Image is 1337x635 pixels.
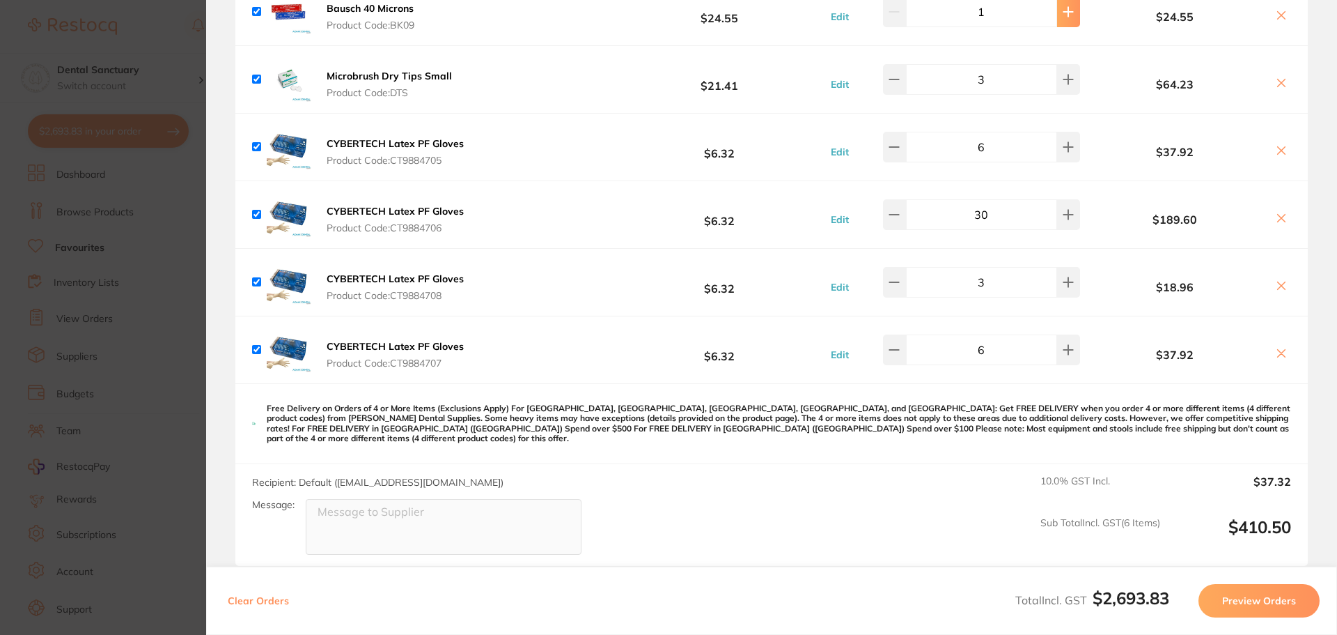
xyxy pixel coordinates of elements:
span: Product Code: DTS [327,87,452,98]
button: Edit [827,349,853,361]
img: d3duMXV5bQ [267,57,311,102]
b: CYBERTECH Latex PF Gloves [327,205,464,217]
button: Clear Orders [224,584,293,618]
img: dGJ0ajg5bw [267,125,311,169]
button: Edit [827,213,853,226]
span: Product Code: BK09 [327,20,414,31]
img: cGJtYzR0dw [267,260,311,305]
button: CYBERTECH Latex PF Gloves Product Code:CT9884708 [322,273,468,302]
span: Total Incl. GST [1015,593,1169,607]
span: Product Code: CT9884705 [327,155,464,166]
button: Edit [827,281,853,293]
b: $189.60 [1084,213,1266,226]
span: Product Code: CT9884707 [327,358,464,369]
button: CYBERTECH Latex PF Gloves Product Code:CT9884706 [322,205,468,234]
button: Edit [827,10,853,23]
b: CYBERTECH Latex PF Gloves [327,340,464,353]
button: CYBERTECH Latex PF Gloves Product Code:CT9884705 [322,137,468,167]
span: Product Code: CT9884708 [327,290,464,301]
b: $6.32 [616,270,823,296]
button: CYBERTECH Latex PF Gloves Product Code:CT9884707 [322,340,468,369]
output: $37.32 [1171,475,1291,506]
b: $18.96 [1084,281,1266,293]
span: Recipient: Default ( [EMAIL_ADDRESS][DOMAIN_NAME] ) [252,476,503,489]
b: $21.41 [616,67,823,93]
button: Preview Orders [1198,584,1320,618]
b: $37.92 [1084,349,1266,361]
b: CYBERTECH Latex PF Gloves [327,137,464,150]
p: Free Delivery on Orders of 4 or More Items (Exclusions Apply) For [GEOGRAPHIC_DATA], [GEOGRAPHIC_... [267,404,1291,444]
b: CYBERTECH Latex PF Gloves [327,273,464,285]
b: $6.32 [616,135,823,160]
output: $410.50 [1171,517,1291,556]
b: $6.32 [616,337,823,363]
button: Edit [827,146,853,158]
img: eGJuY2wwdA [267,328,311,372]
span: Sub Total Incl. GST ( 6 Items) [1040,517,1160,556]
img: dHF4d2NkaQ [267,192,311,237]
label: Message: [252,499,295,511]
span: 10.0 % GST Incl. [1040,475,1160,506]
b: $37.92 [1084,146,1266,158]
button: Edit [827,78,853,91]
b: $64.23 [1084,78,1266,91]
b: $2,693.83 [1093,588,1169,609]
button: Microbrush Dry Tips Small Product Code:DTS [322,70,456,99]
b: $6.32 [616,202,823,228]
span: Product Code: CT9884706 [327,222,464,234]
button: Bausch 40 Microns Product Code:BK09 [322,2,419,31]
b: Bausch 40 Microns [327,2,414,15]
b: $24.55 [1084,10,1266,23]
b: Microbrush Dry Tips Small [327,70,452,82]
